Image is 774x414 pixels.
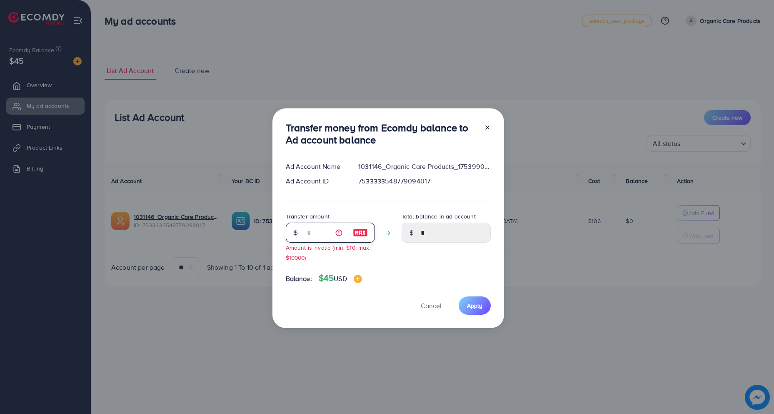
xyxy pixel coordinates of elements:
[279,176,352,186] div: Ad Account ID
[410,296,452,314] button: Cancel
[279,162,352,171] div: Ad Account Name
[352,162,497,171] div: 1031146_Organic Care Products_1753990938207
[286,274,312,284] span: Balance:
[402,212,476,221] label: Total balance in ad account
[459,296,491,314] button: Apply
[421,301,442,310] span: Cancel
[286,122,477,146] h3: Transfer money from Ecomdy balance to Ad account balance
[467,301,482,310] span: Apply
[353,228,368,238] img: image
[286,212,330,221] label: Transfer amount
[334,274,347,283] span: USD
[319,273,362,284] h4: $45
[352,176,497,186] div: 7533333548779094017
[354,275,362,283] img: image
[286,243,371,261] small: Amount is invalid (min: $10, max: $10000)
